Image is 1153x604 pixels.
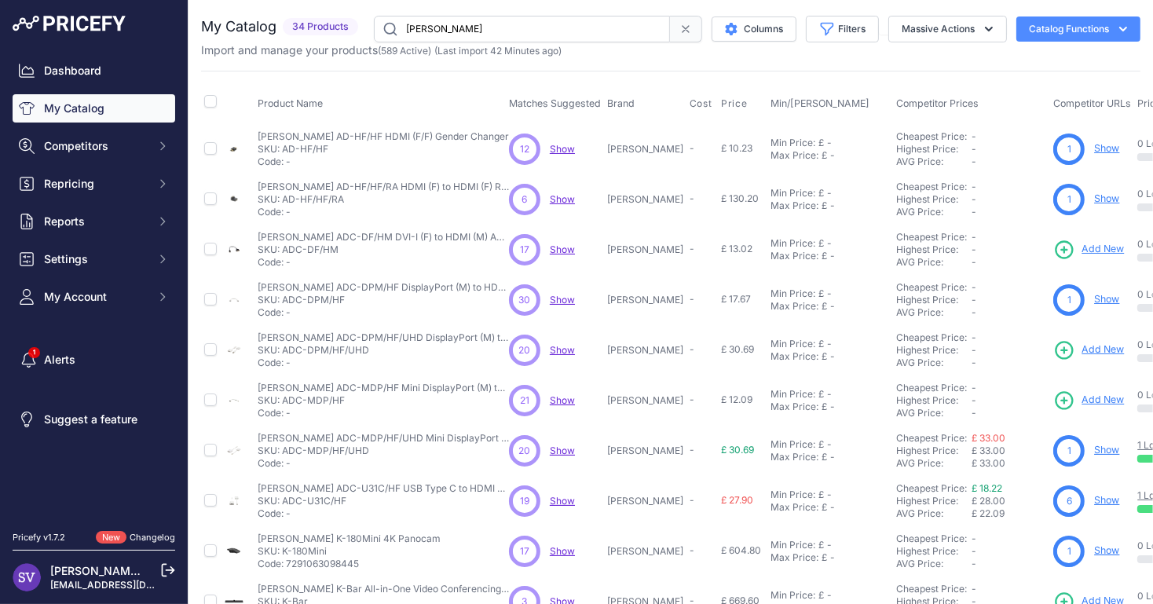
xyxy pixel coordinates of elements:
span: 21 [520,394,529,408]
span: £ 33.00 [972,445,1005,456]
button: Columns [712,16,796,42]
span: Brand [607,97,635,109]
div: AVG Price: [896,256,972,269]
span: - [690,192,694,204]
div: £ [818,589,824,602]
p: SKU: ADC-DF/HM [258,243,509,256]
button: Massive Actions [888,16,1007,42]
span: - [690,444,694,456]
span: 6 [522,192,528,207]
a: Show [1094,544,1119,556]
p: [PERSON_NAME] ADC-MDP/HF Mini DisplayPort (M) to HDMI (F) Adapter Cable 0.15m [258,382,509,394]
span: 1 [1067,544,1071,558]
span: Show [550,143,575,155]
p: Code: - [258,156,509,168]
span: Settings [44,251,147,267]
span: Product Name [258,97,323,109]
span: 17 [520,544,529,558]
span: Repricing [44,176,147,192]
a: Show [550,294,575,306]
div: AVG Price: [896,507,972,520]
p: [PERSON_NAME] ADC-MDP/HF/UHD Mini DisplayPort (M) to HDMI (F) 4K Active Adapter Cable [258,432,509,445]
span: - [972,545,976,557]
a: Alerts [13,346,175,374]
div: - [824,539,832,551]
span: Cost [690,97,712,110]
div: - [824,187,832,200]
p: [PERSON_NAME] ADC-DF/HM DVI-I (F) to HDMI (M) Adapter Cable 0.3m [258,231,509,243]
a: Show [1094,293,1119,305]
span: (Last import 42 Minutes ago) [434,45,562,57]
span: My Account [44,289,147,305]
div: AVG Price: [896,306,972,319]
span: £ 30.69 [721,444,754,456]
span: £ 10.23 [721,142,752,154]
p: Code: - [258,407,509,419]
p: Code: - [258,306,509,319]
a: £ 33.00 [972,432,1005,444]
div: £ [822,401,827,413]
p: [PERSON_NAME] [607,445,683,457]
div: AVG Price: [896,206,972,218]
span: - [972,181,976,192]
a: Cheapest Price: [896,533,967,544]
span: Competitor URLs [1053,97,1131,109]
span: - [972,243,976,255]
div: AVG Price: [896,407,972,419]
div: £ 22.09 [972,507,1047,520]
a: Cheapest Price: [896,432,967,444]
button: Catalog Functions [1016,16,1140,42]
a: Show [550,344,575,356]
div: Highest Price: [896,394,972,407]
span: 20 [519,444,531,458]
div: Max Price: [770,149,818,162]
span: - [972,331,976,343]
span: £ 604.80 [721,544,761,556]
div: AVG Price: [896,156,972,168]
p: SKU: ADC-MDP/HF/UHD [258,445,509,457]
button: Repricing [13,170,175,198]
p: [PERSON_NAME] K-180Mini 4K Panocam [258,533,441,545]
img: Pricefy Logo [13,16,126,31]
button: Reports [13,207,175,236]
span: £ 27.90 [721,494,753,506]
span: 30 [519,293,531,307]
p: [PERSON_NAME] AD-HF/HF/RA HDMI (F) to HDMI (F) Right–Angled Gender Changer [258,181,509,193]
span: - [972,357,976,368]
div: Max Price: [770,401,818,413]
p: [PERSON_NAME] ADC-DPM/HF DisplayPort (M) to HDMI (F) Adapter Cable [258,281,509,294]
button: My Account [13,283,175,311]
span: 20 [519,343,531,357]
span: Add New [1082,393,1124,408]
div: Max Price: [770,250,818,262]
div: £ [822,200,827,212]
div: £ [822,551,827,564]
span: - [972,231,976,243]
a: Show [550,193,575,205]
div: Min Price: [770,237,815,250]
div: Highest Price: [896,344,972,357]
a: Show [550,394,575,406]
span: 19 [520,494,529,508]
span: 1 [1067,192,1071,207]
button: Filters [806,16,879,42]
div: - [824,237,832,250]
span: Reports [44,214,147,229]
div: Min Price: [770,589,815,602]
div: Min Price: [770,388,815,401]
nav: Sidebar [13,57,175,512]
div: £ [822,300,827,313]
div: £ [818,137,824,149]
span: - [690,343,694,355]
div: Highest Price: [896,495,972,507]
div: - [824,287,832,300]
p: [PERSON_NAME] [607,143,683,156]
span: - [972,407,976,419]
div: - [827,149,835,162]
p: [PERSON_NAME] [607,495,683,507]
span: Show [550,445,575,456]
p: Code: - [258,507,509,520]
p: SKU: K-180Mini [258,545,441,558]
